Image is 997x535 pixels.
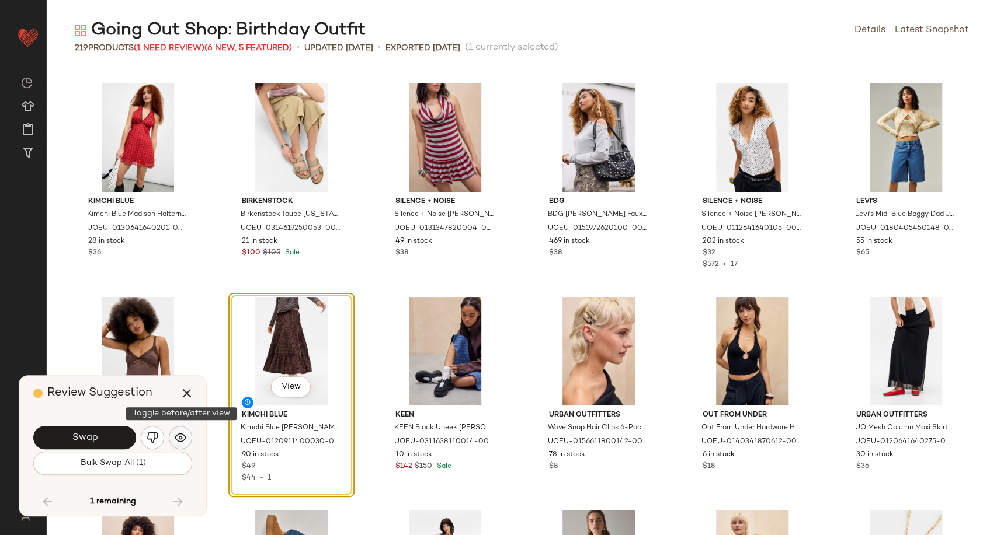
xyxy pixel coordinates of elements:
[47,387,152,399] span: Review Suggestion
[856,461,869,472] span: $36
[263,248,280,258] span: $105
[395,450,432,460] span: 10 in stock
[549,248,562,258] span: $38
[241,209,340,220] span: Birkenstock Taupe [US_STATE] Suede Sandals - Taupe UK 7 at Urban Outfitters
[394,423,494,433] span: KEEN Black Uneek [PERSON_NAME] [PERSON_NAME] Shoes - Black UK 8 at Urban Outfitters
[854,23,885,37] a: Details
[549,461,558,472] span: $8
[895,23,969,37] a: Latest Snapshot
[394,223,494,234] span: UOEU-0131347820004-000-266
[242,236,277,247] span: 21 in stock
[14,512,37,521] img: svg%3e
[847,297,965,405] img: 0120641640275_001_b
[395,248,408,258] span: $38
[395,410,495,421] span: KEEN
[855,209,954,220] span: Levi's Mid-Blue Baggy Dad Jorts - Indigo 28 at Urban Outfitters
[147,432,158,443] img: svg%3e
[241,423,340,433] span: Kimchi Blue [PERSON_NAME] Check Midi Skirt - [PERSON_NAME] M at Urban Outfitters
[548,437,647,447] span: UOEU-0156611800142-000-070
[134,44,204,53] span: (1 Need Review)
[87,209,186,220] span: Kimchi Blue Madison Halterneck Mini Dress - Red L at Urban Outfitters
[88,248,101,258] span: $36
[703,261,719,268] span: $572
[548,223,647,234] span: UOEU-0151972620100-000-001
[395,236,432,247] span: 49 in stock
[847,83,965,192] img: 0180405450148_091_b
[386,297,504,405] img: 0311638110014_001_m
[232,83,350,192] img: 0314619250053_023_m
[281,382,301,391] span: View
[79,297,197,405] img: 0140348390049_021_b
[394,209,494,220] span: Silence + Noise [PERSON_NAME] Romper - Pink combo L at Urban Outfitters
[548,423,647,433] span: Wave Snap Hair Clips 6-Pack - Gold at Urban Outfitters
[386,83,504,192] img: 0131347820004_266_b
[297,41,300,55] span: •
[21,77,33,89] img: svg%3e
[385,42,460,54] p: Exported [DATE]
[703,248,715,258] span: $32
[33,426,136,449] button: Swap
[856,450,894,460] span: 30 in stock
[856,197,956,207] span: Levi's
[175,432,186,443] img: svg%3e
[75,25,86,36] img: svg%3e
[204,44,292,53] span: (6 New, 5 Featured)
[719,261,731,268] span: •
[856,410,956,421] span: Urban Outfitters
[435,463,451,470] span: Sale
[71,432,98,443] span: Swap
[242,197,341,207] span: Birkenstock
[378,41,381,55] span: •
[549,236,590,247] span: 469 in stock
[88,197,187,207] span: Kimchi Blue
[232,297,350,405] img: 0120911400030_020_a2
[394,437,494,447] span: UOEU-0311638110014-000-001
[703,197,802,207] span: Silence + Noise
[701,437,801,447] span: UOEU-0140341870612-000-001
[856,248,869,258] span: $65
[693,83,811,192] img: 0112641640105_010_a2
[701,223,801,234] span: UOEU-0112641640105-000-010
[703,236,744,247] span: 202 in stock
[701,423,801,433] span: Out From Under Hardware Halterneck Top - Black XL at Urban Outfitters
[540,297,658,405] img: 0156611800142_070_m
[855,223,954,234] span: UOEU-0180405450148-000-091
[271,376,311,397] button: View
[75,42,292,54] div: Products
[693,297,811,405] img: 0140341870612_001_a2
[90,496,136,507] span: 1 remaining
[731,261,738,268] span: 17
[75,44,88,53] span: 219
[304,42,373,54] p: updated [DATE]
[395,197,495,207] span: Silence + Noise
[415,461,432,472] span: $150
[855,437,954,447] span: UOEU-0120641640275-000-001
[465,41,558,55] span: (1 currently selected)
[549,450,585,460] span: 78 in stock
[548,209,647,220] span: BDG [PERSON_NAME] Faux Leather Shoulder Bag - Black at Urban Outfitters
[88,236,125,247] span: 28 in stock
[242,248,260,258] span: $100
[549,410,648,421] span: Urban Outfitters
[75,19,366,42] div: Going Out Shop: Birthday Outfit
[241,437,340,447] span: UOEU-0120911400030-000-020
[87,223,186,234] span: UOEU-0130641640201-000-069
[79,83,197,192] img: 0130641640201_069_b
[79,459,145,468] span: Bulk Swap All (1)
[540,83,658,192] img: 0151972620100_001_m
[395,461,412,472] span: $142
[855,423,954,433] span: UO Mesh Column Maxi Skirt - Black XL at Urban Outfitters
[16,26,40,49] img: heart_red.DM2ytmEG.svg
[549,197,648,207] span: BDG
[241,223,340,234] span: UOEU-0314619250053-000-023
[283,249,300,257] span: Sale
[703,450,735,460] span: 6 in stock
[703,410,802,421] span: Out From Under
[33,452,192,475] button: Bulk Swap All (1)
[701,209,801,220] span: Silence + Noise [PERSON_NAME] Ruched Spot Shirt - White S at Urban Outfitters
[856,236,892,247] span: 55 in stock
[703,461,715,472] span: $18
